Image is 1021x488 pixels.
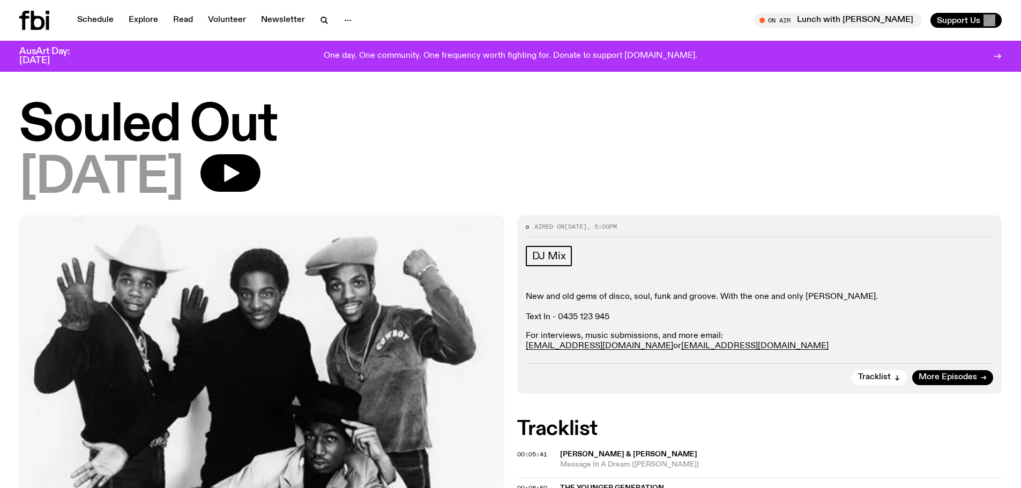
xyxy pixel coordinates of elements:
[526,342,673,350] a: [EMAIL_ADDRESS][DOMAIN_NAME]
[202,13,252,28] a: Volunteer
[19,102,1002,150] h1: Souled Out
[526,292,994,323] p: New and old gems of disco, soul, funk and groove. With the one and only [PERSON_NAME]. Text In - ...
[681,342,829,350] a: [EMAIL_ADDRESS][DOMAIN_NAME]
[517,450,547,459] span: 00:05:41
[937,16,980,25] span: Support Us
[858,373,891,381] span: Tracklist
[852,370,907,385] button: Tracklist
[560,460,1002,470] span: Message In A Dream ([PERSON_NAME])
[919,373,977,381] span: More Episodes
[564,222,587,231] span: [DATE]
[324,51,697,61] p: One day. One community. One frequency worth fighting for. Donate to support [DOMAIN_NAME].
[517,452,547,457] button: 00:05:41
[754,13,922,28] button: On AirLunch with [PERSON_NAME]
[526,246,572,266] a: DJ Mix
[19,154,183,202] span: [DATE]
[526,331,994,351] p: For interviews, music submissions, and more email: or
[560,451,697,458] span: [PERSON_NAME] & [PERSON_NAME]
[122,13,165,28] a: Explore
[534,222,564,231] span: Aired on
[930,13,1002,28] button: Support Us
[19,47,88,65] h3: AusArt Day: [DATE]
[532,250,566,262] span: DJ Mix
[587,222,617,231] span: , 5:00pm
[71,13,120,28] a: Schedule
[255,13,311,28] a: Newsletter
[517,419,1002,439] h2: Tracklist
[167,13,199,28] a: Read
[912,370,993,385] a: More Episodes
